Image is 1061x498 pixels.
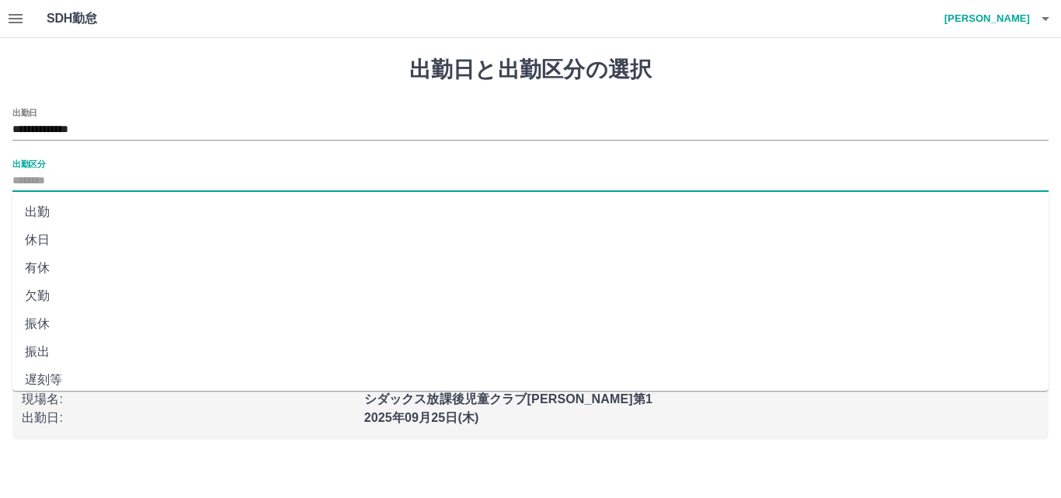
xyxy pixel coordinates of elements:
[12,282,1049,310] li: 欠勤
[12,158,45,169] label: 出勤区分
[364,411,479,424] b: 2025年09月25日(木)
[12,338,1049,366] li: 振出
[12,226,1049,254] li: 休日
[12,106,37,118] label: 出勤日
[12,254,1049,282] li: 有休
[12,57,1049,83] h1: 出勤日と出勤区分の選択
[22,409,355,427] p: 出勤日 :
[364,392,652,406] b: シダックス放課後児童クラブ[PERSON_NAME]第1
[12,310,1049,338] li: 振休
[12,198,1049,226] li: 出勤
[12,366,1049,394] li: 遅刻等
